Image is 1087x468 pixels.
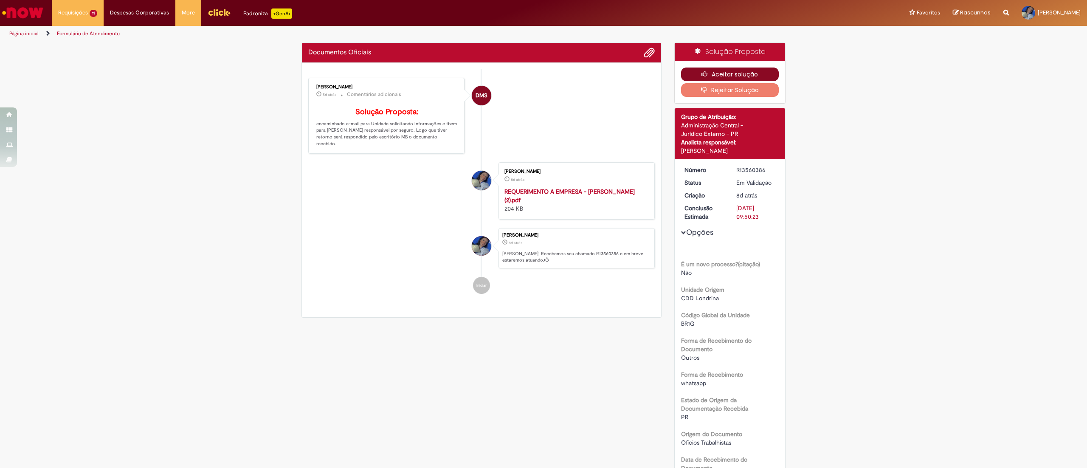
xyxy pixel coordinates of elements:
ul: Histórico de tíquete [308,69,655,302]
span: 11 [90,10,97,17]
span: BR1G [681,320,694,327]
span: Despesas Corporativas [110,8,169,17]
dt: Conclusão Estimada [678,204,730,221]
b: Forma de Recebimento [681,371,743,378]
b: Origem do Documento [681,430,742,438]
li: Isabella Brancalhão [308,228,655,269]
time: 23/09/2025 16:50:20 [736,192,757,199]
dt: Status [678,178,730,187]
div: [DATE] 09:50:23 [736,204,776,221]
div: Solução Proposta [675,43,786,61]
p: encaminhado e-mail para Unidade solicitando informações e tbem para [PERSON_NAME] responsável por... [316,108,458,147]
b: Código Global da Unidade [681,311,750,319]
b: É um novo processo?(citação) [681,260,760,268]
div: [PERSON_NAME] [504,169,646,174]
img: ServiceNow [1,4,45,21]
div: R13560386 [736,166,776,174]
a: REQUERIMENTO A EMPRESA - [PERSON_NAME] (2).pdf [504,188,635,204]
div: 23/09/2025 16:50:20 [736,191,776,200]
span: Não [681,269,692,276]
div: Padroniza [243,8,292,19]
small: Comentários adicionais [347,91,401,98]
a: Rascunhos [953,9,991,17]
time: 26/09/2025 18:15:26 [323,92,336,97]
span: [PERSON_NAME] [1038,9,1081,16]
span: 8d atrás [736,192,757,199]
span: Ofícios Trabalhistas [681,439,731,446]
div: 204 KB [504,187,646,213]
div: Isabella Brancalhão [472,171,491,190]
span: Outros [681,354,699,361]
span: 8d atrás [511,177,524,182]
button: Rejeitar Solução [681,83,779,97]
span: DMS [476,85,487,106]
b: Unidade Origem [681,286,724,293]
dt: Número [678,166,730,174]
h2: Documentos Oficiais Histórico de tíquete [308,49,371,56]
span: whatsapp [681,379,706,387]
time: 23/09/2025 16:50:18 [511,177,524,182]
div: Denise Margareth Spreia [472,86,491,105]
button: Aceitar solução [681,68,779,81]
img: click_logo_yellow_360x200.png [208,6,231,19]
div: [PERSON_NAME] [316,85,458,90]
ul: Trilhas de página [6,26,718,42]
p: +GenAi [271,8,292,19]
span: 5d atrás [323,92,336,97]
dt: Criação [678,191,730,200]
b: Forma de Recebimento do Documento [681,337,752,353]
div: [PERSON_NAME] [502,233,650,238]
b: Solução Proposta: [355,107,418,117]
span: Requisições [58,8,88,17]
p: [PERSON_NAME]! Recebemos seu chamado R13560386 e em breve estaremos atuando. [502,251,650,264]
div: Grupo de Atribuição: [681,113,779,121]
div: Administração Central - Jurídico Externo - PR [681,121,779,138]
div: Analista responsável: [681,138,779,147]
div: [PERSON_NAME] [681,147,779,155]
b: Estado de Origem da Documentação Recebida [681,396,748,412]
button: Adicionar anexos [644,47,655,58]
a: Formulário de Atendimento [57,30,120,37]
span: 8d atrás [509,240,522,245]
span: CDD Londrina [681,294,719,302]
a: Página inicial [9,30,39,37]
time: 23/09/2025 16:50:20 [509,240,522,245]
span: PR [681,413,688,421]
div: Isabella Brancalhão [472,236,491,256]
span: More [182,8,195,17]
span: Favoritos [917,8,940,17]
span: Rascunhos [960,8,991,17]
div: Em Validação [736,178,776,187]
